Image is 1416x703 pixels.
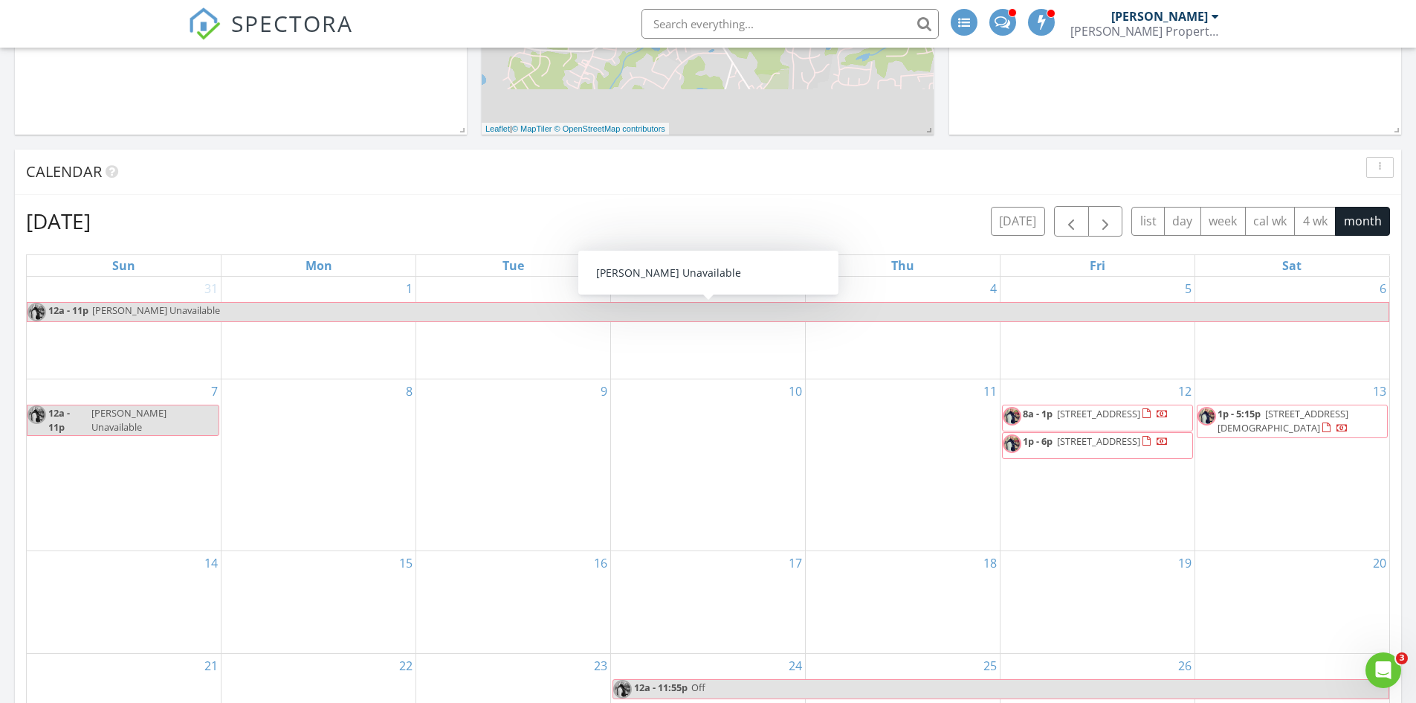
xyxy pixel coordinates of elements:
a: 8a - 1p [STREET_ADDRESS] [1023,407,1168,420]
button: month [1335,207,1390,236]
a: Go to September 8, 2025 [403,379,416,403]
span: [STREET_ADDRESS][DEMOGRAPHIC_DATA] [1218,407,1348,434]
a: Go to September 4, 2025 [987,277,1000,301]
span: [PERSON_NAME] Unavailable [91,406,167,434]
a: Go to September 11, 2025 [980,379,1000,403]
div: Webb Property Inspection [1070,24,1219,39]
a: Go to September 16, 2025 [591,551,610,575]
a: Go to September 9, 2025 [598,379,610,403]
img: drew_pack_website_headshot.jpg [1197,407,1216,426]
a: 1p - 5:15p [STREET_ADDRESS][DEMOGRAPHIC_DATA] [1197,405,1388,438]
a: © OpenStreetMap contributors [555,124,665,133]
a: Go to September 6, 2025 [1377,277,1389,301]
button: week [1200,207,1246,236]
a: © MapTiler [512,124,552,133]
iframe: Intercom live chat [1365,652,1401,688]
a: Wednesday [692,255,723,276]
span: 12a - 11p [48,303,89,321]
a: 8a - 1p [STREET_ADDRESS] [1002,405,1193,431]
span: 8a - 1p [1023,407,1053,420]
span: 12a - 11:55p [633,680,688,699]
a: Go to September 17, 2025 [786,551,805,575]
span: Calendar [26,161,102,182]
img: drew_pack_website_headshot.jpg [1003,434,1021,453]
td: Go to September 9, 2025 [416,379,611,550]
h2: [DATE] [26,206,91,236]
a: 1p - 6p [STREET_ADDRESS] [1023,434,1168,448]
button: [DATE] [991,207,1045,236]
img: drew_pack_website_headshot.jpg [1003,407,1021,426]
a: Go to September 18, 2025 [980,551,1000,575]
a: Go to September 20, 2025 [1370,551,1389,575]
a: Go to September 25, 2025 [980,654,1000,678]
td: Go to September 8, 2025 [222,379,416,550]
td: Go to September 2, 2025 [416,277,611,379]
a: Monday [303,255,335,276]
span: 12a - 11p [48,405,88,435]
a: Go to September 3, 2025 [792,277,805,301]
div: | [482,123,669,135]
span: 1p - 5:15p [1218,407,1261,420]
a: Sunday [109,255,138,276]
td: Go to September 6, 2025 [1194,277,1389,379]
a: Go to August 31, 2025 [201,277,221,301]
div: [PERSON_NAME] [1111,9,1208,24]
button: cal wk [1245,207,1296,236]
span: Off [691,681,705,694]
td: Go to September 4, 2025 [805,277,1000,379]
img: drew_pack_website_headshot.jpg [28,303,46,321]
span: 3 [1396,652,1408,664]
td: Go to September 14, 2025 [27,550,222,653]
a: Go to September 2, 2025 [598,277,610,301]
a: Friday [1087,255,1108,276]
a: Saturday [1279,255,1305,276]
a: Go to September 1, 2025 [403,277,416,301]
a: 1p - 5:15p [STREET_ADDRESS][DEMOGRAPHIC_DATA] [1218,407,1348,434]
td: Go to September 5, 2025 [1000,277,1194,379]
td: Go to September 7, 2025 [27,379,222,550]
button: 4 wk [1294,207,1336,236]
img: The Best Home Inspection Software - Spectora [188,7,221,40]
td: Go to September 1, 2025 [222,277,416,379]
a: Go to September 12, 2025 [1175,379,1194,403]
a: Go to September 5, 2025 [1182,277,1194,301]
td: Go to September 3, 2025 [611,277,806,379]
a: Go to September 24, 2025 [786,654,805,678]
td: Go to September 11, 2025 [805,379,1000,550]
td: Go to September 12, 2025 [1000,379,1194,550]
span: [PERSON_NAME] Unavailable [92,304,220,317]
button: Previous month [1054,206,1089,237]
span: [STREET_ADDRESS] [1057,434,1140,448]
td: Go to September 19, 2025 [1000,550,1194,653]
td: Go to September 20, 2025 [1194,550,1389,653]
input: Search everything... [641,9,939,39]
td: Go to September 16, 2025 [416,550,611,653]
td: Go to September 15, 2025 [222,550,416,653]
a: Go to September 23, 2025 [591,654,610,678]
a: Go to September 22, 2025 [396,654,416,678]
a: Thursday [888,255,917,276]
a: SPECTORA [188,20,353,51]
img: drew_pack_website_headshot.jpg [28,405,46,424]
a: Go to September 26, 2025 [1175,654,1194,678]
button: list [1131,207,1165,236]
td: Go to August 31, 2025 [27,277,222,379]
td: Go to September 18, 2025 [805,550,1000,653]
a: Go to September 7, 2025 [208,379,221,403]
a: Go to September 21, 2025 [201,654,221,678]
a: 1p - 6p [STREET_ADDRESS] [1002,432,1193,459]
span: 1p - 6p [1023,434,1053,448]
a: Go to September 19, 2025 [1175,551,1194,575]
a: Go to September 15, 2025 [396,551,416,575]
a: Tuesday [500,255,527,276]
span: [STREET_ADDRESS] [1057,407,1140,420]
td: Go to September 13, 2025 [1194,379,1389,550]
img: drew_pack_website_headshot.jpg [613,680,632,699]
a: Go to September 13, 2025 [1370,379,1389,403]
a: Go to September 14, 2025 [201,551,221,575]
td: Go to September 17, 2025 [611,550,806,653]
button: Next month [1088,206,1123,237]
span: SPECTORA [231,7,353,39]
a: Leaflet [485,124,510,133]
td: Go to September 10, 2025 [611,379,806,550]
